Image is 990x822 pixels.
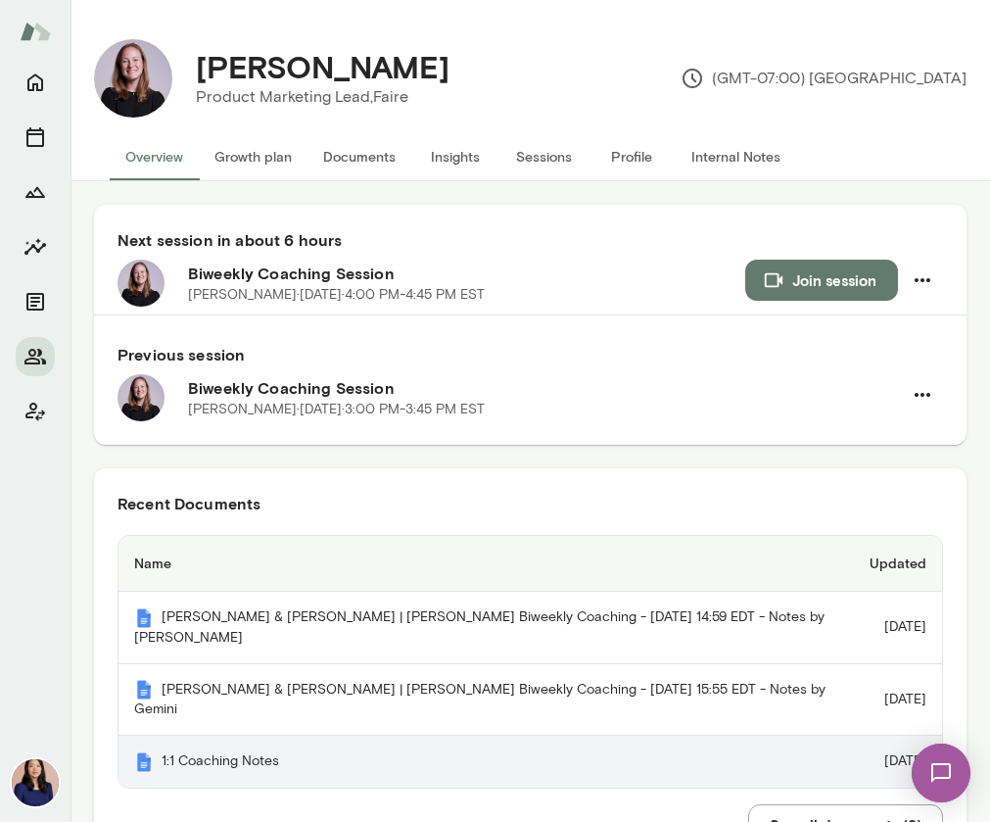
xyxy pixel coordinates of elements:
h6: Previous session [118,343,943,366]
button: Sessions [16,118,55,157]
button: Client app [16,392,55,431]
td: [DATE] [854,664,942,737]
th: [PERSON_NAME] & [PERSON_NAME] | [PERSON_NAME] Biweekly Coaching - [DATE] 15:55 EDT - Notes by Gemini [118,664,854,737]
button: Documents [16,282,55,321]
h6: Biweekly Coaching Session [188,376,902,400]
h6: Recent Documents [118,492,943,515]
img: Mento [134,680,154,700]
button: Sessions [499,133,588,180]
p: [PERSON_NAME] · [DATE] · 3:00 PM-3:45 PM EST [188,400,485,419]
button: Home [16,63,55,102]
button: Documents [307,133,411,180]
button: Profile [588,133,676,180]
th: Updated [854,536,942,592]
h4: [PERSON_NAME] [196,48,449,85]
button: Overview [110,133,199,180]
button: Internal Notes [676,133,796,180]
button: Insights [411,133,499,180]
td: [DATE] [854,592,942,664]
th: Name [118,536,854,592]
img: Mento [20,13,51,50]
p: (GMT-07:00) [GEOGRAPHIC_DATA] [681,67,966,90]
button: Members [16,337,55,376]
button: Insights [16,227,55,266]
img: Sara Beatty [94,39,172,118]
button: Growth plan [199,133,307,180]
p: [PERSON_NAME] · [DATE] · 4:00 PM-4:45 PM EST [188,285,485,305]
h6: Next session in about 6 hours [118,228,943,252]
h6: Biweekly Coaching Session [188,262,745,285]
td: [DATE] [854,736,942,788]
th: 1:1 Coaching Notes [118,736,854,788]
img: Leah Kim [12,759,59,806]
img: Mento [134,608,154,628]
p: Product Marketing Lead, Faire [196,85,449,109]
th: [PERSON_NAME] & [PERSON_NAME] | [PERSON_NAME] Biweekly Coaching - [DATE] 14:59 EDT - Notes by [PE... [118,592,854,664]
img: Mento [134,752,154,772]
button: Growth Plan [16,172,55,212]
button: Join session [745,260,898,301]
